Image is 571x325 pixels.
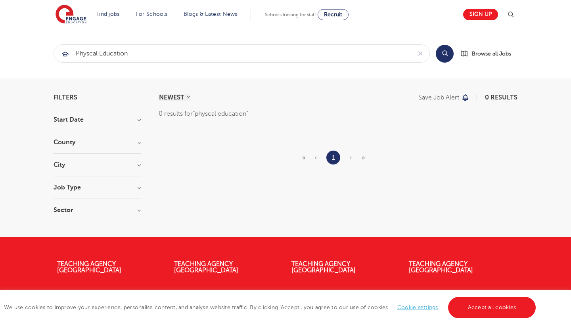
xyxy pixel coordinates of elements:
span: Browse all Jobs [472,49,511,58]
a: Teaching Agency [GEOGRAPHIC_DATA] [174,260,238,274]
a: Recruit [318,9,349,20]
a: For Schools [136,11,167,17]
h3: Sector [54,207,141,213]
q: physcal education [193,110,248,117]
span: 0 results [485,94,517,101]
span: Recruit [324,11,342,17]
a: Teaching Agency [GEOGRAPHIC_DATA] [57,260,121,274]
h3: County [54,139,141,145]
span: ‹ [315,154,317,161]
button: Clear [411,45,429,62]
a: Accept all cookies [448,297,536,318]
p: Save job alert [418,94,459,101]
a: Teaching Agency [GEOGRAPHIC_DATA] [291,260,356,274]
h3: Job Type [54,184,141,191]
a: Browse all Jobs [460,49,517,58]
span: » [362,154,365,161]
span: › [350,154,352,161]
span: Filters [54,94,77,101]
a: Blogs & Latest News [184,11,238,17]
input: Submit [54,45,411,62]
div: Submit [54,44,430,63]
a: Teaching Agency [GEOGRAPHIC_DATA] [409,260,473,274]
span: « [302,154,305,161]
button: Save job alert [418,94,469,101]
span: We use cookies to improve your experience, personalise content, and analyse website traffic. By c... [4,304,538,310]
h3: Start Date [54,117,141,123]
a: Cookie settings [397,304,438,310]
a: 1 [332,153,335,163]
span: Schools looking for staff [265,12,316,17]
div: 0 results for [159,109,517,119]
h3: City [54,162,141,168]
img: Engage Education [56,5,86,25]
button: Search [436,45,454,63]
a: Find jobs [96,11,120,17]
a: Sign up [463,9,498,20]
